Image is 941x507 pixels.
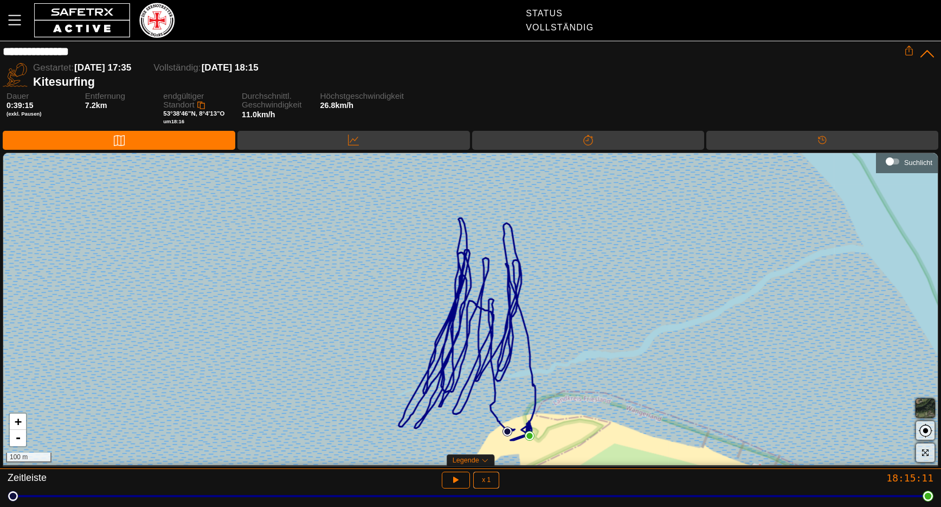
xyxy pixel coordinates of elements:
[453,457,479,464] span: Legende
[904,159,932,167] div: Suchlicht
[242,110,275,119] span: 11.0km/h
[242,92,311,110] span: Durchschnittl. Geschwindigkeit
[85,101,107,110] span: 7.2km
[33,75,904,89] div: Kitesurfing
[202,62,259,73] span: [DATE] 18:15
[8,472,313,489] div: Zeitleiste
[33,62,74,73] span: Gestartet:
[320,101,354,110] span: 26.8km/h
[74,62,131,73] span: [DATE] 17:35
[7,92,76,101] span: Dauer
[85,92,154,101] span: Entfernung
[320,92,390,101] span: Höchstgeschwindigkeit
[473,472,499,489] button: x 1
[881,154,932,170] div: Suchlicht
[10,414,26,430] a: Zoom in
[163,110,224,117] span: 53°38'46"N, 8°4'13"O
[10,430,26,446] a: Zoom out
[525,431,534,441] img: PathEnd.svg
[526,9,594,18] div: Status
[153,62,201,73] span: Vollständig:
[7,101,34,110] span: 0:39:15
[628,472,933,484] div: 18:15:11
[7,111,76,117] span: (exkl. Pausen)
[6,453,51,462] div: 100 m
[163,91,204,110] span: endgültiger Standort
[502,427,512,436] img: PathStart.svg
[139,3,174,38] img: RescueLogo.png
[163,118,184,124] span: um 18:16
[482,477,491,483] span: x 1
[3,62,28,87] img: KITE_SURFING.svg
[526,23,594,33] div: Vollständig
[706,131,938,150] div: Timeline
[3,131,235,150] div: Karte
[237,131,469,150] div: Daten
[472,131,704,150] div: Trennung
